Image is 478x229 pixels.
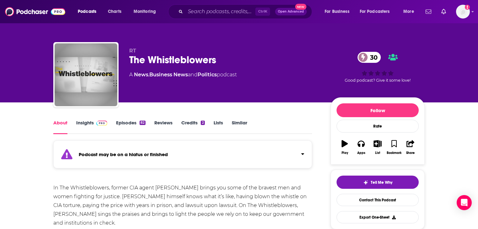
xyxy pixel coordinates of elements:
span: 30 [364,52,381,63]
a: 30 [358,52,381,63]
a: Lists [214,120,223,134]
a: Similar [232,120,247,134]
a: Reviews [154,120,173,134]
svg: Add a profile image [465,5,470,10]
span: Podcasts [78,7,96,16]
span: Good podcast? Give it some love! [345,78,411,83]
button: Apps [353,136,369,159]
div: List [375,151,380,155]
a: Politics [198,72,217,78]
span: , [148,72,149,78]
button: Bookmark [386,136,402,159]
span: Tell Me Why [371,180,392,185]
button: List [369,136,386,159]
strong: Podcast may be on a hiatus or finished [79,151,168,157]
div: Share [406,151,415,155]
span: New [295,4,306,10]
div: 2 [201,121,204,125]
span: For Podcasters [360,7,390,16]
img: tell me why sparkle [363,180,368,185]
button: Show profile menu [456,5,470,19]
div: Play [342,151,348,155]
div: A podcast [129,71,237,79]
button: open menu [320,7,357,17]
div: 82 [140,121,146,125]
span: Logged in as ereardon [456,5,470,19]
a: InsightsPodchaser Pro [76,120,107,134]
div: Search podcasts, credits, & more... [174,4,318,19]
div: Bookmark [387,151,401,155]
a: About [53,120,67,134]
div: Rate [337,120,419,133]
span: More [403,7,414,16]
div: Open Intercom Messenger [457,195,472,210]
span: Monitoring [134,7,156,16]
a: Business News [149,72,188,78]
button: Share [402,136,419,159]
a: Contact This Podcast [337,194,419,206]
a: Episodes82 [116,120,146,134]
div: Apps [357,151,365,155]
span: For Business [325,7,349,16]
button: Export One-Sheet [337,211,419,223]
img: User Profile [456,5,470,19]
button: open menu [356,7,399,17]
button: open menu [399,7,422,17]
input: Search podcasts, credits, & more... [185,7,255,17]
button: Follow [337,103,419,117]
img: The Whistleblowers [55,43,117,106]
span: Charts [108,7,121,16]
button: open menu [73,7,104,17]
a: Charts [104,7,125,17]
button: tell me why sparkleTell Me Why [337,176,419,189]
span: Ctrl K [255,8,270,16]
img: Podchaser - Follow, Share and Rate Podcasts [5,6,65,18]
button: Play [337,136,353,159]
a: Show notifications dropdown [439,6,449,17]
a: Show notifications dropdown [423,6,434,17]
span: RT [129,48,136,54]
button: open menu [129,7,164,17]
div: 30Good podcast? Give it some love! [331,48,425,87]
section: Click to expand status details [53,144,312,168]
img: Podchaser Pro [96,121,107,126]
span: Open Advanced [278,10,304,13]
span: and [188,72,198,78]
button: Open AdvancedNew [275,8,307,15]
a: Credits2 [181,120,204,134]
a: News [134,72,148,78]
